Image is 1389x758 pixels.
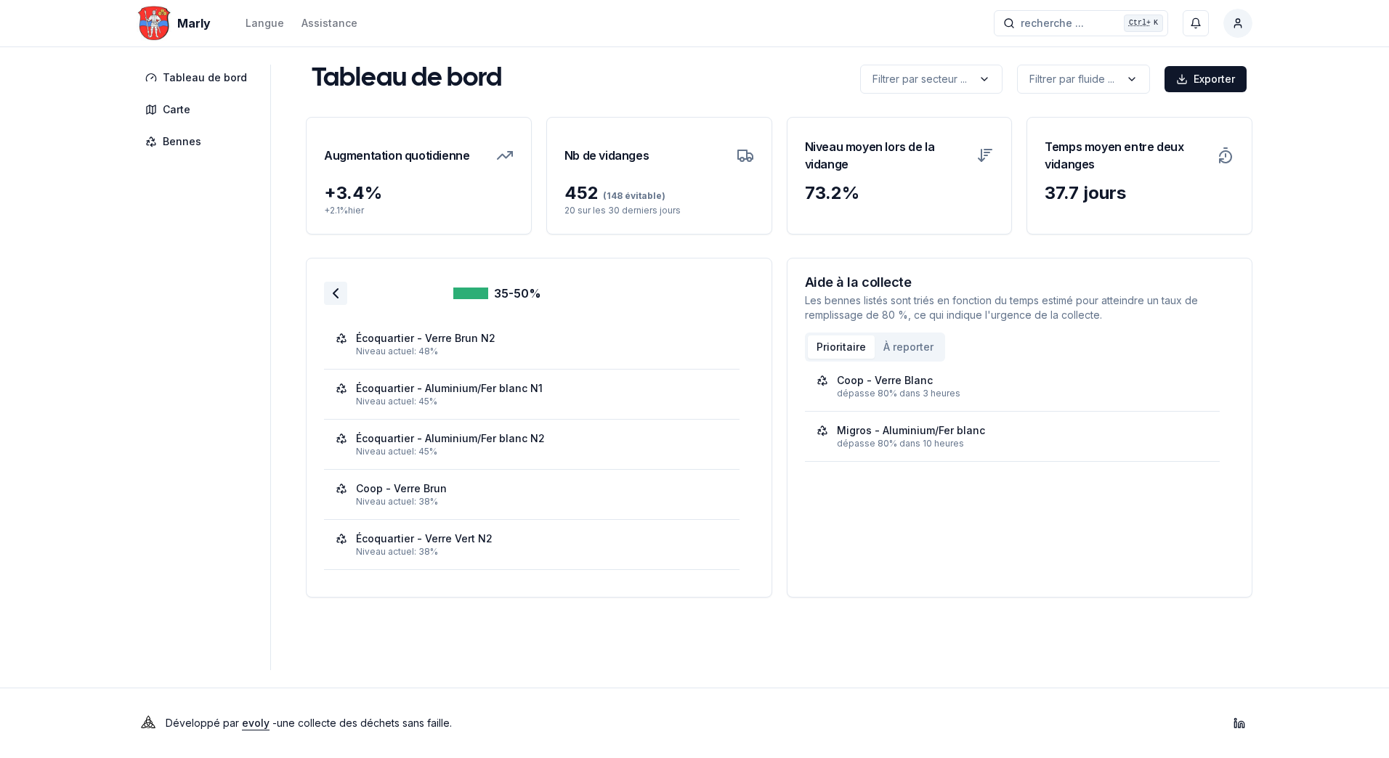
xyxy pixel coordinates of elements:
p: 20 sur les 30 derniers jours [564,205,754,216]
a: Carte [137,97,262,123]
h3: Nb de vidanges [564,135,649,176]
a: Coop - Verre BrunNiveau actuel: 38% [336,481,728,508]
button: label [1017,65,1150,94]
a: Écoquartier - Verre Vert N2Niveau actuel: 38% [336,531,728,558]
div: Écoquartier - Aluminium/Fer blanc N2 [356,431,545,446]
div: 37.7 jours [1045,182,1234,205]
div: Écoquartier - Verre Brun N2 [356,331,495,346]
div: 35-50% [453,285,541,302]
h3: Niveau moyen lors de la vidange [805,135,968,176]
button: label [860,65,1003,94]
span: Tableau de bord [163,70,247,85]
a: Tableau de bord [137,65,262,91]
div: Langue [246,16,284,30]
span: Marly [177,15,211,32]
div: Niveau actuel: 45% [356,396,728,407]
button: À reporter [875,335,942,359]
a: Écoquartier - Verre Brun N2Niveau actuel: 48% [336,331,728,357]
p: Filtrer par secteur ... [872,72,967,86]
a: evoly [242,717,270,729]
a: Assistance [301,15,357,32]
a: Bennes [137,129,262,155]
h3: Temps moyen entre deux vidanges [1045,135,1208,176]
a: Écoquartier - Aluminium/Fer blanc N1Niveau actuel: 45% [336,381,728,407]
a: Marly [137,15,216,32]
p: Les bennes listés sont triés en fonction du temps estimé pour atteindre un taux de remplissage de... [805,293,1235,322]
div: dépasse 80% dans 3 heures [837,388,1209,399]
span: Bennes [163,134,201,149]
span: Carte [163,102,190,117]
div: Niveau actuel: 38% [356,496,728,508]
div: + 3.4 % [324,182,514,205]
div: Niveau actuel: 48% [356,346,728,357]
div: Coop - Verre Blanc [837,373,933,388]
div: Niveau actuel: 45% [356,446,728,457]
button: Langue [246,15,284,32]
div: 73.2 % [805,182,995,205]
p: + 2.1 % hier [324,205,514,216]
div: Migros - Aluminium/Fer blanc [837,423,985,438]
a: Migros - Aluminium/Fer blancdépasse 80% dans 10 heures [817,423,1209,449]
div: Niveau actuel: 38% [356,546,728,558]
div: dépasse 80% dans 10 heures [837,438,1209,449]
a: Coop - Verre Blancdépasse 80% dans 3 heures [817,373,1209,399]
span: (148 évitable) [599,190,665,201]
button: Prioritaire [808,335,875,359]
img: Evoly Logo [137,712,160,735]
p: Filtrer par fluide ... [1029,72,1114,86]
div: Écoquartier - Verre Vert N2 [356,531,493,546]
h1: Tableau de bord [312,65,502,94]
div: 452 [564,182,754,205]
button: recherche ...Ctrl+K [994,10,1168,36]
div: Coop - Verre Brun [356,481,447,496]
span: recherche ... [1021,16,1084,30]
div: Écoquartier - Aluminium/Fer blanc N1 [356,381,543,396]
h3: Augmentation quotidienne [324,135,469,176]
p: Développé par - une collecte des déchets sans faille . [166,713,452,733]
img: Marly Logo [137,6,171,41]
button: Exporter [1165,66,1247,92]
a: Écoquartier - Aluminium/Fer blanc N2Niveau actuel: 45% [336,431,728,457]
h3: Aide à la collecte [805,276,1235,289]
